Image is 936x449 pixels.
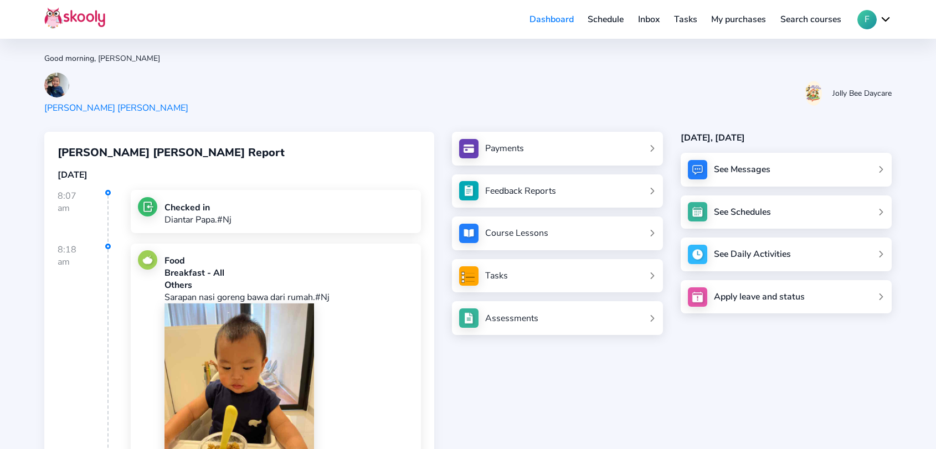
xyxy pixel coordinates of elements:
[459,139,656,158] a: Payments
[164,202,232,214] div: Checked in
[138,197,157,216] img: checkin.jpg
[773,11,848,28] a: Search courses
[522,11,581,28] a: Dashboard
[485,312,538,324] div: Assessments
[58,145,285,160] span: [PERSON_NAME] [PERSON_NAME] Report
[485,270,508,282] div: Tasks
[164,267,414,279] div: Breakfast - All
[58,169,421,181] div: [DATE]
[459,266,479,286] img: tasksForMpWeb.png
[44,73,69,97] img: 202504110724589150957335619769746266608800361541202504110745080792294527529358.jpg
[44,7,105,29] img: Skooly
[631,11,667,28] a: Inbox
[688,245,707,264] img: activity.jpg
[138,250,157,270] img: food.jpg
[459,224,479,243] img: courses.jpg
[681,280,892,314] a: Apply leave and status
[459,139,479,158] img: payments.jpg
[714,206,771,218] div: See Schedules
[832,88,892,99] div: Jolly Bee Daycare
[681,238,892,271] a: See Daily Activities
[714,163,770,176] div: See Messages
[44,53,892,64] div: Good morning, [PERSON_NAME]
[58,190,109,242] div: 8:07
[485,142,524,154] div: Payments
[44,102,188,114] div: [PERSON_NAME] [PERSON_NAME]
[164,214,232,226] p: Diantar Papa.#Nj
[459,181,656,200] a: Feedback Reports
[805,81,822,106] img: 20201103140951286199961659839494hYz471L5eL1FsRFsP4.jpg
[459,266,656,286] a: Tasks
[459,224,656,243] a: Course Lessons
[459,308,656,328] a: Assessments
[688,287,707,307] img: apply_leave.jpg
[581,11,631,28] a: Schedule
[58,256,107,268] div: am
[681,132,892,144] div: [DATE], [DATE]
[681,195,892,229] a: See Schedules
[164,291,414,303] p: Sarapan nasi goreng bawa dari rumah.#Nj
[459,181,479,200] img: see_atten.jpg
[857,10,892,29] button: Fchevron down outline
[714,291,805,303] div: Apply leave and status
[459,308,479,328] img: assessments.jpg
[485,185,556,197] div: Feedback Reports
[704,11,773,28] a: My purchases
[164,255,414,267] div: Food
[485,227,548,239] div: Course Lessons
[667,11,704,28] a: Tasks
[714,248,791,260] div: See Daily Activities
[58,202,107,214] div: am
[688,202,707,221] img: schedule.jpg
[688,160,707,179] img: messages.jpg
[164,279,414,291] div: Others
